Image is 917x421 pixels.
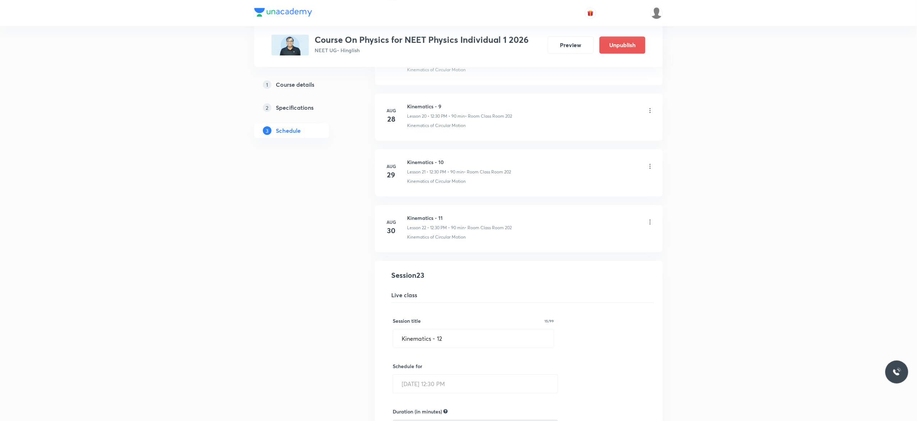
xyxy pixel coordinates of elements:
a: 2Specifications [254,100,352,115]
img: Company Logo [254,8,312,17]
h5: Live class [391,291,654,299]
h5: Specifications [276,103,314,112]
p: NEET UG • Hinglish [315,46,529,54]
p: Kinematics of Circular Motion [407,178,466,185]
h5: Schedule [276,126,301,135]
p: Kinematics of Circular Motion [407,122,466,129]
p: 3 [263,126,272,135]
h4: Session 23 [391,270,654,281]
a: Company Logo [254,8,312,18]
h3: Course On Physics for NEET Physics Individual 1 2026 [315,35,529,45]
img: 5AD48017-9D3F-4B72-B494-FF0351FFDDCE_plus.png [272,35,309,55]
h6: Kinematics - 9 [407,103,512,110]
h4: 30 [384,225,398,236]
h4: 28 [384,114,398,125]
p: 15/99 [545,319,554,323]
h6: Aug [384,163,398,169]
button: avatar [585,7,596,19]
h6: Session title [393,317,421,325]
p: • Room Class Room 202 [464,169,511,175]
p: Kinematics of Circular Motion [407,67,466,73]
p: 1 [263,80,272,89]
input: A great title is short, clear and descriptive [393,329,554,348]
button: Preview [548,36,594,54]
p: Lesson 21 • 12:30 PM • 90 min [407,169,464,175]
h5: Course details [276,80,314,89]
p: • Room Class Room 202 [465,113,512,119]
h6: Aug [384,219,398,225]
p: Kinematics of Circular Motion [407,234,466,240]
p: Lesson 20 • 12:30 PM • 90 min [407,113,465,119]
img: ttu [893,368,901,376]
h6: Kinematics - 10 [407,158,511,166]
h6: Schedule for [393,362,554,370]
button: Unpublish [599,36,645,54]
p: • Room Class Room 202 [465,225,512,231]
h6: Duration (in minutes) [393,408,442,415]
img: avatar [587,10,594,16]
div: Not allow to edit for recorded type class [443,408,448,415]
h6: Kinematics - 11 [407,214,512,222]
a: 1Course details [254,77,352,92]
h6: Aug [384,107,398,114]
h4: 29 [384,169,398,180]
p: Lesson 22 • 12:30 PM • 90 min [407,225,465,231]
p: 2 [263,103,272,112]
img: Anuruddha Kumar [651,7,663,19]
